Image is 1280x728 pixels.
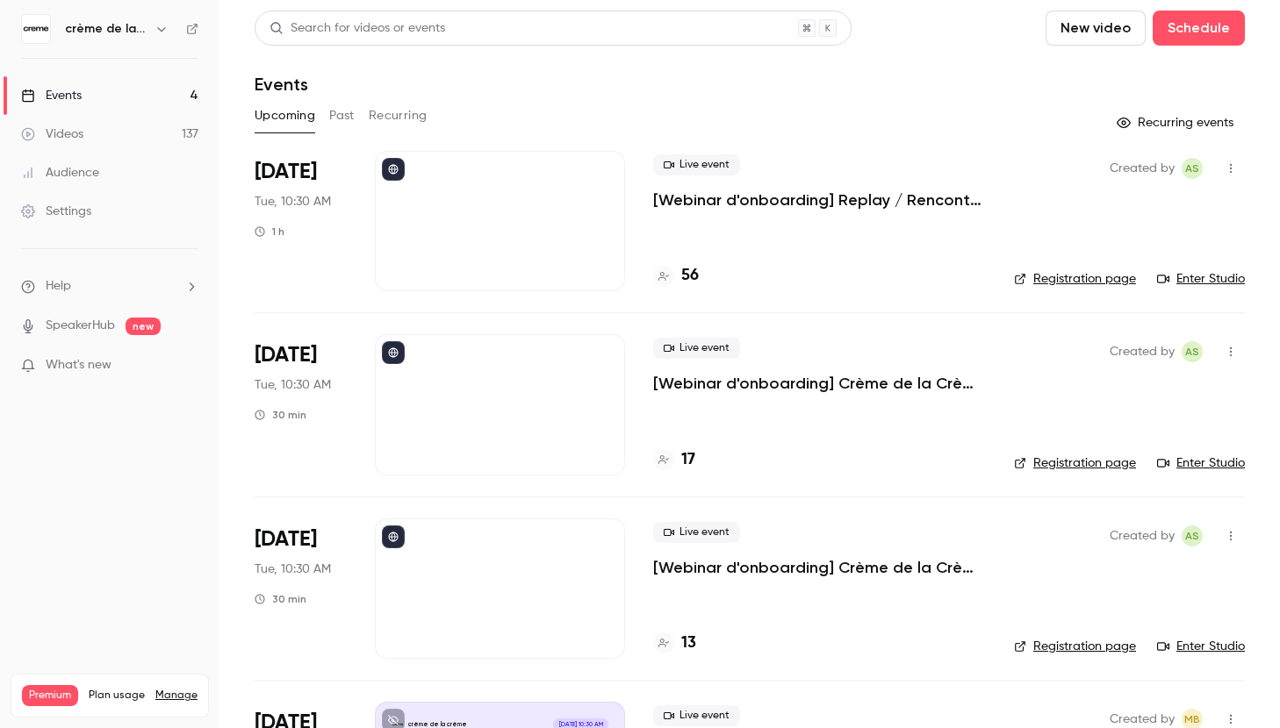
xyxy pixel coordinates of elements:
button: Recurring events [1109,109,1245,137]
button: Recurring [369,102,428,130]
button: Past [329,102,355,130]
div: 1 h [255,225,284,239]
span: Live event [653,705,740,726]
a: Manage [155,689,198,703]
a: [Webinar d'onboarding] Crème de la Crème : [PERSON_NAME] & Q&A par [PERSON_NAME] [653,373,986,394]
img: crème de la crème [22,15,50,43]
span: Tue, 10:30 AM [255,193,331,211]
span: AS [1185,158,1199,179]
div: Settings [21,203,91,220]
span: Created by [1110,341,1175,362]
span: [DATE] [255,158,317,186]
h4: 13 [681,632,696,655]
span: Live event [653,338,740,359]
a: 13 [653,632,696,655]
span: [DATE] [255,525,317,553]
a: 56 [653,264,699,288]
iframe: Noticeable Trigger [177,358,198,374]
a: 17 [653,448,695,472]
div: 30 min [255,408,306,422]
span: Premium [22,685,78,706]
div: 30 min [255,592,306,606]
div: Sep 23 Tue, 10:30 AM (Europe/Madrid) [255,518,347,659]
span: Created by [1110,158,1175,179]
div: Sep 16 Tue, 10:30 AM (Europe/Madrid) [255,334,347,475]
h1: Events [255,74,308,95]
span: new [126,318,161,335]
div: Videos [21,125,83,143]
button: Schedule [1153,11,1245,46]
h4: 17 [681,448,695,472]
a: SpeakerHub [46,317,115,335]
span: Help [46,277,71,296]
span: Tue, 10:30 AM [255,560,331,578]
a: Enter Studio [1157,638,1245,655]
span: What's new [46,356,111,375]
a: Enter Studio [1157,270,1245,288]
button: Upcoming [255,102,315,130]
h4: 56 [681,264,699,288]
a: Registration page [1014,638,1136,655]
span: Live event [653,154,740,175]
div: Sep 9 Tue, 10:30 AM (Europe/Madrid) [255,151,347,291]
a: Registration page [1014,454,1136,472]
span: Created by [1110,525,1175,546]
span: AS [1185,341,1199,362]
div: Events [21,87,82,104]
a: Registration page [1014,270,1136,288]
span: Tue, 10:30 AM [255,376,331,394]
span: Live event [653,522,740,543]
h6: crème de la crème [65,20,147,38]
span: Alexandre Sutra [1182,158,1203,179]
span: Alexandre Sutra [1182,341,1203,362]
a: [Webinar d'onboarding] Crème de la Crème : [PERSON_NAME] & Q&A par [PERSON_NAME] [653,557,986,578]
button: New video [1046,11,1146,46]
li: help-dropdown-opener [21,277,198,296]
a: [Webinar d'onboarding] Replay / Rencontre avec la communauté [653,189,986,211]
a: Enter Studio [1157,454,1245,472]
span: [DATE] [255,341,317,369]
div: Search for videos or events [270,19,445,38]
span: AS [1185,525,1199,546]
span: Alexandre Sutra [1182,525,1203,546]
div: Audience [21,164,99,182]
span: Plan usage [89,689,145,703]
